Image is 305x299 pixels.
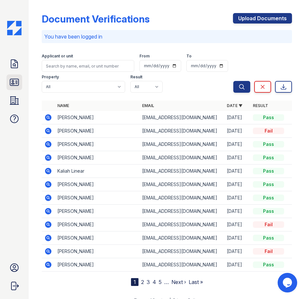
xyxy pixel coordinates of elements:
td: [DATE] [224,218,250,231]
iframe: chat widget [278,273,298,292]
a: Name [57,103,69,108]
div: Fail [253,248,284,255]
td: [PERSON_NAME] [55,124,139,138]
a: Email [142,103,154,108]
div: 1 [131,278,138,286]
td: [EMAIL_ADDRESS][DOMAIN_NAME] [139,124,224,138]
td: [DATE] [224,205,250,218]
span: … [164,278,169,286]
td: [DATE] [224,151,250,165]
td: [DATE] [224,258,250,272]
td: [EMAIL_ADDRESS][DOMAIN_NAME] [139,138,224,151]
label: Property [42,74,59,80]
td: [PERSON_NAME] [55,218,139,231]
div: Pass [253,154,284,161]
td: [EMAIL_ADDRESS][DOMAIN_NAME] [139,231,224,245]
div: Pass [253,114,284,121]
td: [EMAIL_ADDRESS][DOMAIN_NAME] [139,218,224,231]
td: [PERSON_NAME] [55,258,139,272]
td: [DATE] [224,231,250,245]
td: [PERSON_NAME] [55,151,139,165]
td: [EMAIL_ADDRESS][DOMAIN_NAME] [139,165,224,178]
td: [EMAIL_ADDRESS][DOMAIN_NAME] [139,151,224,165]
td: [PERSON_NAME] [55,178,139,191]
td: [EMAIL_ADDRESS][DOMAIN_NAME] [139,245,224,258]
div: Pass [253,141,284,148]
input: Search by name, email, or unit number [42,60,134,72]
td: Kaliah Linear [55,165,139,178]
a: Date ▼ [227,103,242,108]
td: [PERSON_NAME] [55,205,139,218]
td: [PERSON_NAME] [55,111,139,124]
div: Pass [253,181,284,188]
a: Next › [171,279,186,285]
td: [EMAIL_ADDRESS][DOMAIN_NAME] [139,178,224,191]
td: [EMAIL_ADDRESS][DOMAIN_NAME] [139,205,224,218]
a: 3 [147,279,150,285]
label: To [186,54,192,59]
div: Pass [253,195,284,201]
td: [DATE] [224,245,250,258]
a: 4 [152,279,156,285]
td: [DATE] [224,124,250,138]
div: Document Verifications [42,13,150,25]
td: [PERSON_NAME] [55,245,139,258]
div: Pass [253,168,284,174]
p: You have been logged in [44,33,289,40]
a: Upload Documents [233,13,292,24]
a: 2 [141,279,144,285]
a: Last » [189,279,203,285]
td: [EMAIL_ADDRESS][DOMAIN_NAME] [139,191,224,205]
td: [EMAIL_ADDRESS][DOMAIN_NAME] [139,258,224,272]
td: [PERSON_NAME] [55,231,139,245]
td: [DATE] [224,138,250,151]
td: [PERSON_NAME] [55,191,139,205]
label: Result [130,74,142,80]
div: Pass [253,261,284,268]
td: [DATE] [224,178,250,191]
label: Applicant or unit [42,54,73,59]
td: [PERSON_NAME] [55,138,139,151]
a: Result [253,103,268,108]
td: [DATE] [224,165,250,178]
a: 5 [159,279,162,285]
img: CE_Icon_Blue-c292c112584629df590d857e76928e9f676e5b41ef8f769ba2f05ee15b207248.png [7,21,22,35]
td: [EMAIL_ADDRESS][DOMAIN_NAME] [139,111,224,124]
div: Pass [253,235,284,241]
td: [DATE] [224,191,250,205]
td: [DATE] [224,111,250,124]
div: Pass [253,208,284,214]
label: From [139,54,150,59]
div: Fail [253,221,284,228]
div: Fail [253,128,284,134]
